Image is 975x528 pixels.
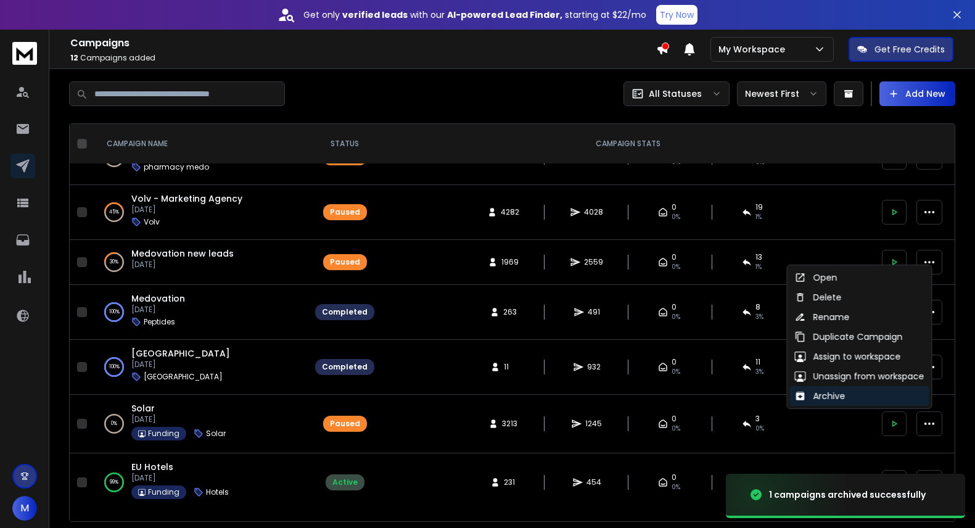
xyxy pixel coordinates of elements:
[92,240,308,285] td: 30%Medovation new leads[DATE]
[795,271,837,284] div: Open
[584,257,603,267] span: 2559
[672,252,677,262] span: 0
[672,367,680,377] span: 0%
[131,247,234,260] a: Medovation new leads
[795,291,842,303] div: Delete
[755,302,760,312] span: 8
[131,192,242,205] a: Volv - Marketing Agency
[874,43,945,56] p: Get Free Credits
[110,476,118,489] p: 99 %
[111,418,117,430] p: 0 %
[12,42,37,65] img: logo
[755,424,764,434] span: 0 %
[849,37,953,62] button: Get Free Credits
[131,347,230,360] a: [GEOGRAPHIC_DATA]
[70,36,656,51] h1: Campaigns
[584,207,603,217] span: 4028
[656,5,697,25] button: Try Now
[92,185,308,240] td: 45%Volv - Marketing Agency[DATE]Volv
[322,362,368,372] div: Completed
[755,312,763,322] span: 3 %
[795,370,924,382] div: Unassign from workspace
[131,205,242,215] p: [DATE]
[144,372,223,382] p: [GEOGRAPHIC_DATA]
[586,477,601,487] span: 454
[672,357,677,367] span: 0
[330,257,360,267] div: Paused
[131,260,234,270] p: [DATE]
[501,207,519,217] span: 4282
[92,340,308,395] td: 100%[GEOGRAPHIC_DATA][DATE][GEOGRAPHIC_DATA]
[502,419,517,429] span: 3213
[92,453,308,512] td: 99%EU Hotels[DATE]FundingHotels
[501,257,519,267] span: 1969
[587,362,601,372] span: 932
[879,81,955,106] button: Add New
[660,9,694,21] p: Try Now
[308,124,382,164] th: STATUS
[672,202,677,212] span: 0
[672,212,680,222] span: 0%
[342,9,408,21] strong: verified leads
[672,312,680,322] span: 0%
[672,414,677,424] span: 0
[144,317,175,327] p: Peptides
[131,305,185,315] p: [DATE]
[131,402,155,415] a: Solar
[92,395,308,453] td: 0%Solar[DATE]FundingSolar
[70,53,656,63] p: Campaigns added
[206,487,229,497] p: Hotels
[755,367,763,377] span: 3 %
[755,252,762,262] span: 13
[588,307,600,317] span: 491
[718,43,790,56] p: My Workspace
[131,360,230,369] p: [DATE]
[92,285,308,340] td: 100%Medovation[DATE]Peptides
[206,429,226,439] p: Solar
[755,212,762,222] span: 1 %
[737,81,826,106] button: Newest First
[504,362,516,372] span: 11
[109,361,120,373] p: 100 %
[755,414,760,424] span: 3
[330,419,360,429] div: Paused
[672,472,677,482] span: 0
[382,124,874,164] th: CAMPAIGN STATS
[795,331,903,343] div: Duplicate Campaign
[795,390,845,402] div: Archive
[795,311,850,323] div: Rename
[649,88,702,100] p: All Statuses
[672,424,680,434] span: 0%
[755,357,760,367] span: 11
[672,302,677,312] span: 0
[332,477,358,487] div: Active
[12,496,37,521] button: M
[110,256,118,268] p: 30 %
[131,461,173,473] a: EU Hotels
[144,217,160,227] p: Volv
[131,292,185,305] a: Medovation
[755,202,763,212] span: 19
[672,482,680,492] span: 0%
[144,162,209,172] p: pharmacy medo
[70,52,78,63] span: 12
[148,429,179,439] p: Funding
[447,9,562,21] strong: AI-powered Lead Finder,
[131,415,226,424] p: [DATE]
[322,307,368,317] div: Completed
[109,206,119,218] p: 45 %
[131,473,229,483] p: [DATE]
[795,350,901,363] div: Assign to workspace
[504,477,516,487] span: 231
[672,262,680,272] span: 0%
[92,124,308,164] th: CAMPAIGN NAME
[755,262,762,272] span: 1 %
[109,306,120,318] p: 100 %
